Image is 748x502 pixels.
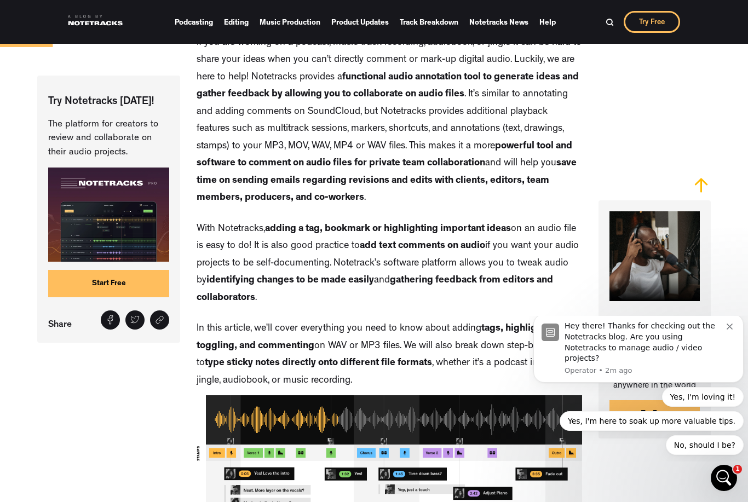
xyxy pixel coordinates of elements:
p: Message from Operator, sent 2m ago [36,50,198,60]
p: With Notetracks, on an audio file is easy to do! It is also good practice to if you want your aud... [197,221,582,308]
a: Help [539,14,556,30]
strong: gathering feedback from editors and collaborators [197,276,553,303]
button: Quick reply: Yes, I'm loving it! [133,71,215,91]
strong: save time on sending emails regarding revisions and edits with clients, editors, team members, pr... [197,159,577,203]
strong: functional audio annotation tool to generate ideas and gather feedback by allowing you to collabo... [197,73,579,100]
strong: identifying changes to be made easily [206,276,374,286]
button: Quick reply: Yes, I'm here to soak up more valuable tips. [31,95,215,115]
a: Editing [224,14,249,30]
p: In this article, we’ll cover everything you need to know about adding on WAV or MP3 files. We wil... [197,321,582,390]
a: Tweet [125,310,145,330]
img: Share link icon [155,315,164,325]
a: Try Free [624,11,680,33]
a: Start Free [48,270,169,297]
a: Track Breakdown [400,14,458,30]
span: 1 [733,465,742,474]
iframe: Intercom notifications message [529,316,748,461]
strong: tags, highlighting, toggling, and commenting [197,324,562,351]
strong: add text comments on audio [360,241,485,251]
div: Message content [36,5,198,48]
iframe: Intercom live chat [711,465,737,491]
p: The platform for creators to review and collaborate on their audio projects. [48,118,169,160]
a: Share on Facebook [101,310,120,330]
div: Quick reply options [4,71,215,139]
a: Product Updates [331,14,389,30]
p: Try Notetracks [DATE]! [48,95,169,109]
button: Dismiss notification [198,5,206,14]
a: Music Production [260,14,320,30]
a: Podcasting [175,14,213,30]
p: Share [48,316,77,332]
p: If you are working on a podcast, music track recording, audiobook, or jingle it can be hard to sh... [197,35,582,207]
button: Quick reply: No, should I be? [137,119,215,139]
a: Notetracks News [469,14,528,30]
img: Search Bar [606,18,614,26]
strong: adding a tag, bookmark or highlighting important ideas [265,224,511,234]
div: Hey there! Thanks for checking out the Notetracks blog. Are you using Notetracks to manage audio ... [36,5,198,48]
img: Profile image for Operator [13,8,30,25]
strong: type sticky notes directly onto different file formats [205,359,432,368]
p: Start Creating on Notetracks [599,309,711,347]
